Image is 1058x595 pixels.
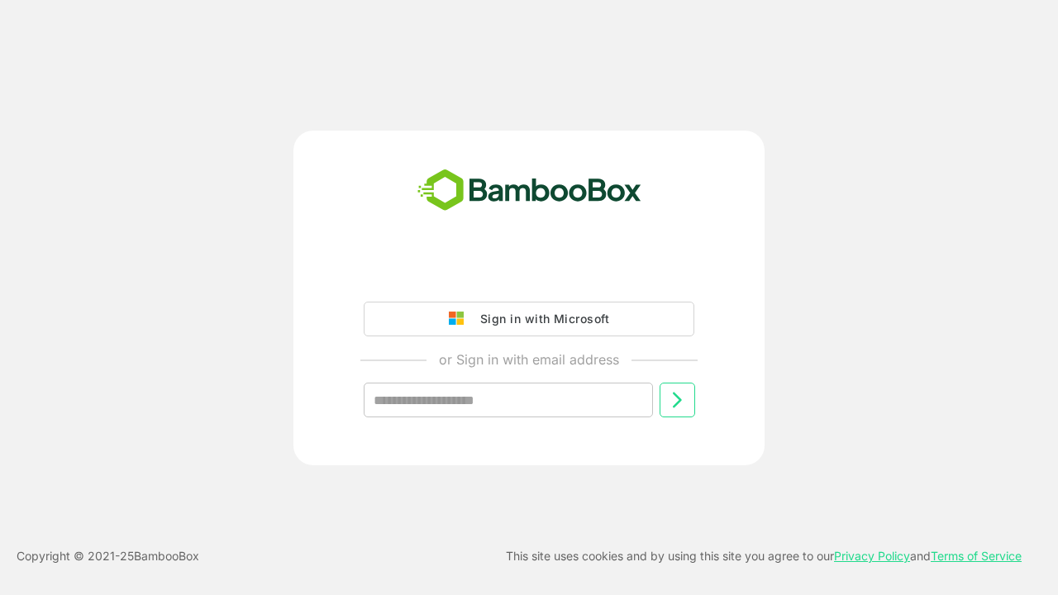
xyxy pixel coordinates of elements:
img: google [449,312,472,326]
p: This site uses cookies and by using this site you agree to our and [506,546,1022,566]
button: Sign in with Microsoft [364,302,694,336]
a: Terms of Service [931,549,1022,563]
iframe: Sign in with Google Button [355,255,703,292]
p: or Sign in with email address [439,350,619,369]
img: bamboobox [408,164,651,218]
a: Privacy Policy [834,549,910,563]
div: Sign in with Microsoft [472,308,609,330]
p: Copyright © 2021- 25 BambooBox [17,546,199,566]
